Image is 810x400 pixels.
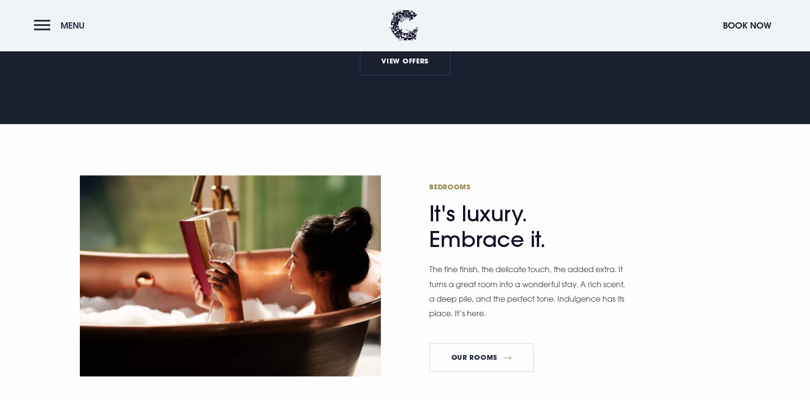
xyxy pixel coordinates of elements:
[429,262,628,321] p: The fine finish, the delicate touch, the added extra. It turns a great room into a wonderful stay...
[80,175,381,376] img: Clandeboye Lodge Hotel in Northern Ireland
[429,182,618,191] span: Bedrooms
[718,15,776,36] button: Book Now
[34,15,90,36] button: Menu
[390,10,419,41] img: Clandeboye Lodge
[429,343,534,372] a: Our Rooms
[429,182,618,252] h2: It's luxury. Embrace it.
[60,20,85,31] span: Menu
[360,46,450,76] a: View Offers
